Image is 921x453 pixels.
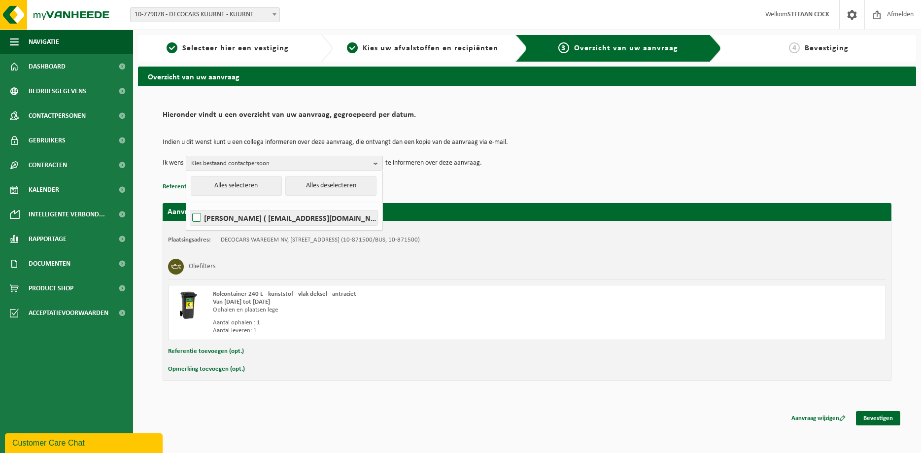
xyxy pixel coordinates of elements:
[29,153,67,177] span: Contracten
[168,208,241,216] strong: Aanvraag voor [DATE]
[5,431,165,453] iframe: chat widget
[163,180,239,193] button: Referentie toevoegen (opt.)
[385,156,482,171] p: te informeren over deze aanvraag.
[167,42,177,53] span: 1
[213,291,356,297] span: Rolcontainer 240 L - kunststof - vlak deksel - antraciet
[347,42,358,53] span: 2
[787,11,829,18] strong: STEFAAN COCK
[186,156,383,171] button: Kies bestaand contactpersoon
[338,42,508,54] a: 2Kies uw afvalstoffen en recipiënten
[29,177,59,202] span: Kalender
[163,156,183,171] p: Ik wens
[143,42,313,54] a: 1Selecteer hier een vestiging
[130,7,280,22] span: 10-779078 - DECOCARS KUURNE - KUURNE
[789,42,800,53] span: 4
[213,306,567,314] div: Ophalen en plaatsen lege
[363,44,498,52] span: Kies uw afvalstoffen en recipiënten
[285,176,376,196] button: Alles deselecteren
[784,411,853,425] a: Aanvraag wijzigen
[29,79,86,104] span: Bedrijfsgegevens
[29,30,59,54] span: Navigatie
[182,44,289,52] span: Selecteer hier een vestiging
[213,319,567,327] div: Aantal ophalen : 1
[168,345,244,358] button: Referentie toevoegen (opt.)
[29,128,66,153] span: Gebruikers
[168,237,211,243] strong: Plaatsingsadres:
[29,227,67,251] span: Rapportage
[191,176,282,196] button: Alles selecteren
[163,111,891,124] h2: Hieronder vindt u een overzicht van uw aanvraag, gegroepeerd per datum.
[558,42,569,53] span: 3
[168,363,245,376] button: Opmerking toevoegen (opt.)
[173,290,203,320] img: WB-0240-HPE-BK-01.png
[805,44,849,52] span: Bevestiging
[131,8,279,22] span: 10-779078 - DECOCARS KUURNE - KUURNE
[163,139,891,146] p: Indien u dit wenst kunt u een collega informeren over deze aanvraag, die ontvangt dan een kopie v...
[138,67,916,86] h2: Overzicht van uw aanvraag
[29,276,73,301] span: Product Shop
[574,44,678,52] span: Overzicht van uw aanvraag
[29,251,70,276] span: Documenten
[29,301,108,325] span: Acceptatievoorwaarden
[213,299,270,305] strong: Van [DATE] tot [DATE]
[29,54,66,79] span: Dashboard
[213,327,567,335] div: Aantal leveren: 1
[29,202,105,227] span: Intelligente verbond...
[221,236,420,244] td: DECOCARS WAREGEM NV, [STREET_ADDRESS] (10-871500/BUS, 10-871500)
[29,104,86,128] span: Contactpersonen
[189,259,215,275] h3: Oliefilters
[190,210,377,225] label: [PERSON_NAME] ( [EMAIL_ADDRESS][DOMAIN_NAME] )
[856,411,900,425] a: Bevestigen
[191,156,370,171] span: Kies bestaand contactpersoon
